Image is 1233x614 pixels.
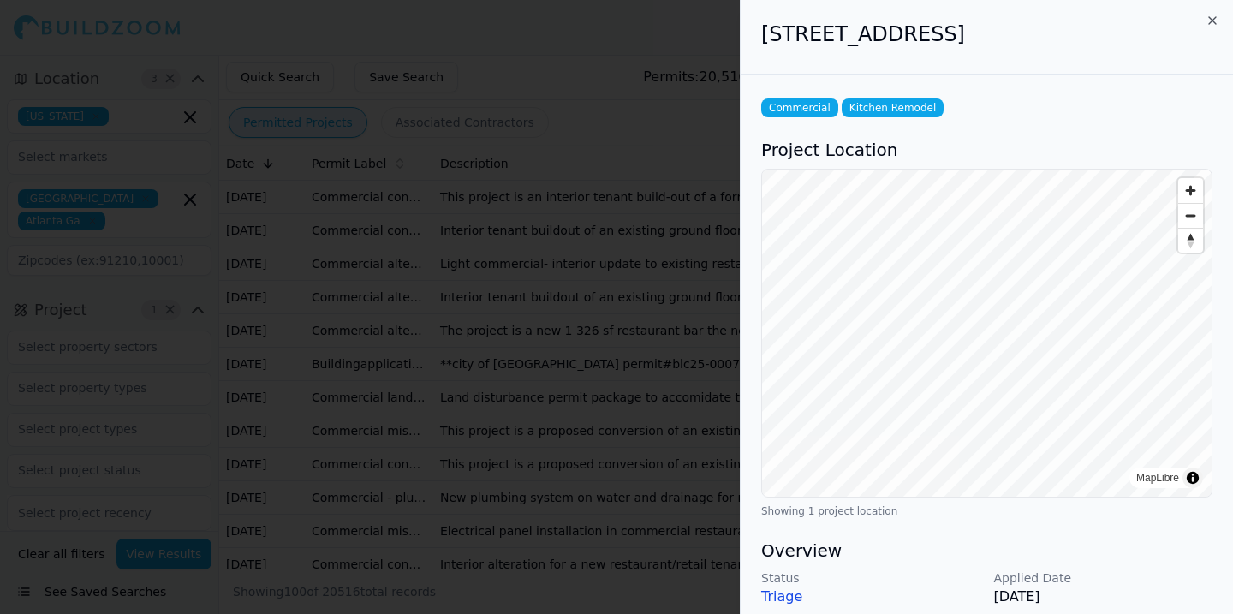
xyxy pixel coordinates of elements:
button: Zoom out [1178,203,1203,228]
p: Applied Date [994,569,1213,587]
button: Zoom in [1178,178,1203,203]
button: Reset bearing to north [1178,228,1203,253]
summary: Toggle attribution [1182,468,1203,488]
canvas: Map [762,170,1212,497]
h2: [STREET_ADDRESS] [761,21,1212,48]
span: Kitchen Remodel [842,98,944,117]
h3: Project Location [761,138,1212,162]
span: Commercial [761,98,838,117]
p: Status [761,569,980,587]
div: Showing 1 project location [761,504,1212,518]
a: MapLibre [1136,472,1179,484]
p: Triage [761,587,980,607]
h3: Overview [761,539,1212,563]
p: [DATE] [994,587,1213,607]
